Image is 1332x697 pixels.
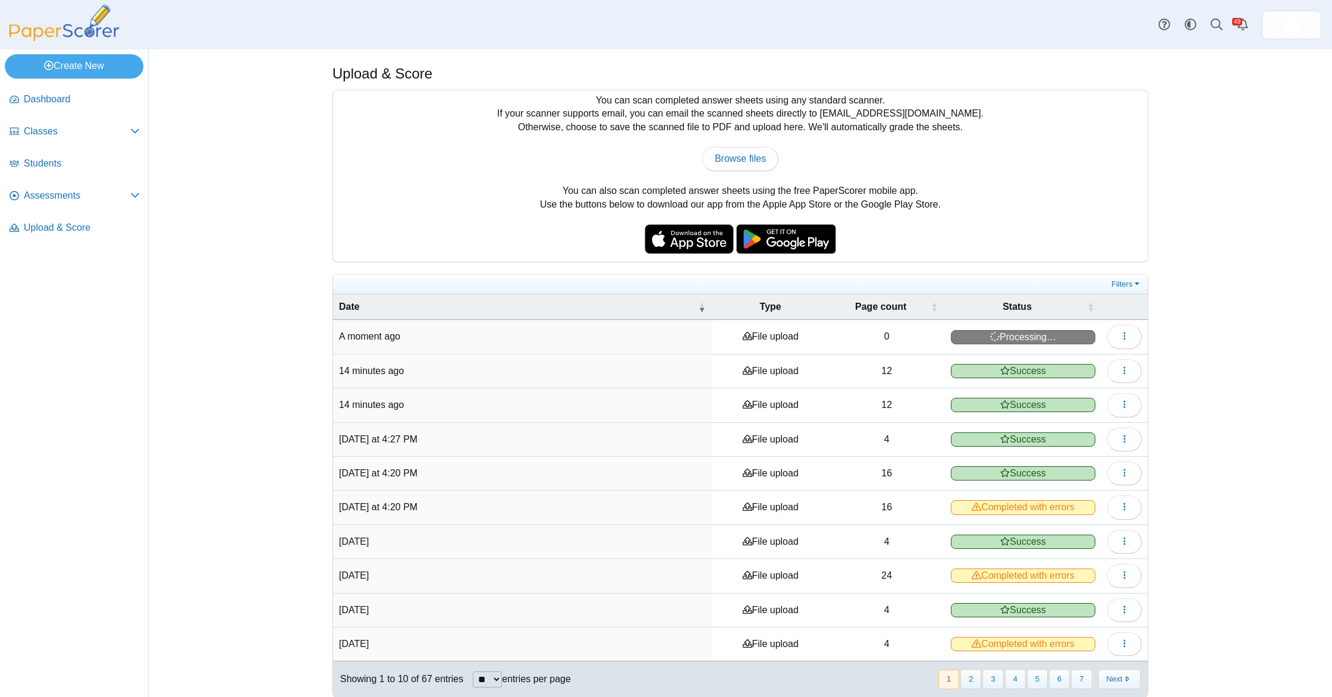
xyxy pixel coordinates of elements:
td: File upload [712,525,828,559]
span: Browse files [715,153,766,164]
span: Success [951,364,1095,378]
time: Aug 11, 2025 at 4:10 PM [339,400,404,410]
button: 2 [960,670,981,689]
td: File upload [712,491,828,525]
span: Date [339,302,360,312]
div: Showing 1 to 10 of 67 entries [333,661,463,697]
a: Create New [5,54,143,78]
a: Alerts [1230,12,1256,38]
td: File upload [712,457,828,491]
td: 4 [828,423,945,457]
time: Aug 6, 2025 at 4:27 PM [339,434,417,444]
td: File upload [712,627,828,661]
nav: pagination [937,670,1141,689]
label: entries per page [502,674,571,684]
span: Success [951,535,1095,549]
td: File upload [712,388,828,422]
div: You can scan completed answer sheets using any standard scanner. If your scanner supports email, ... [333,90,1148,262]
a: PaperScorer [5,33,124,43]
span: Type [760,302,781,312]
time: Aug 6, 2025 at 4:20 PM [339,502,417,512]
td: File upload [712,423,828,457]
span: Upload & Score [24,221,140,234]
a: Students [5,150,144,178]
td: File upload [712,320,828,354]
time: Aug 11, 2025 at 4:10 PM [339,366,404,376]
td: 12 [828,354,945,388]
img: PaperScorer [5,5,124,41]
span: Status [1003,302,1032,312]
span: Date : Activate to remove sorting [698,294,705,319]
button: 1 [938,670,959,689]
td: 0 [828,320,945,354]
button: 7 [1071,670,1092,689]
span: Completed with errors [951,569,1095,583]
span: Dashboard [24,93,140,106]
button: Next [1098,670,1141,689]
td: File upload [712,354,828,388]
time: Aug 4, 2025 at 4:11 PM [339,570,369,580]
button: 3 [982,670,1003,689]
td: 4 [828,627,945,661]
td: File upload [712,559,828,593]
td: File upload [712,594,828,627]
td: 16 [828,457,945,491]
a: Classes [5,118,144,146]
span: d&k prep prep [1282,15,1301,34]
td: 24 [828,559,945,593]
time: Aug 4, 2025 at 4:39 PM [339,536,369,547]
img: ps.cRz8zCdsP4LbcP2q [1282,15,1301,34]
td: 12 [828,388,945,422]
button: 6 [1049,670,1070,689]
time: Jul 30, 2025 at 5:15 PM [339,605,369,615]
span: Success [951,466,1095,481]
h1: Upload & Score [332,64,432,84]
a: Filters [1108,278,1145,290]
span: Processing… [951,330,1095,344]
span: Assessments [24,189,130,202]
span: Students [24,157,140,170]
time: Jul 30, 2025 at 5:15 PM [339,639,369,649]
button: 5 [1027,670,1048,689]
a: ps.cRz8zCdsP4LbcP2q [1262,11,1321,39]
span: Success [951,398,1095,412]
span: Success [951,603,1095,617]
span: Classes [24,125,130,138]
span: Page count [855,302,906,312]
a: Browse files [702,147,778,171]
td: 4 [828,594,945,627]
a: Assessments [5,182,144,211]
span: Completed with errors [951,500,1095,514]
a: Upload & Score [5,214,144,243]
td: 16 [828,491,945,525]
img: google-play-badge.png [736,224,836,254]
time: Aug 6, 2025 at 4:20 PM [339,468,417,478]
span: Page count : Activate to sort [931,294,938,319]
span: Status : Activate to sort [1087,294,1094,319]
a: Dashboard [5,86,144,114]
span: Completed with errors [951,637,1095,651]
button: 4 [1005,670,1026,689]
td: 4 [828,525,945,559]
span: Success [951,432,1095,447]
img: apple-store-badge.svg [645,224,734,254]
time: Aug 11, 2025 at 4:25 PM [339,331,400,341]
